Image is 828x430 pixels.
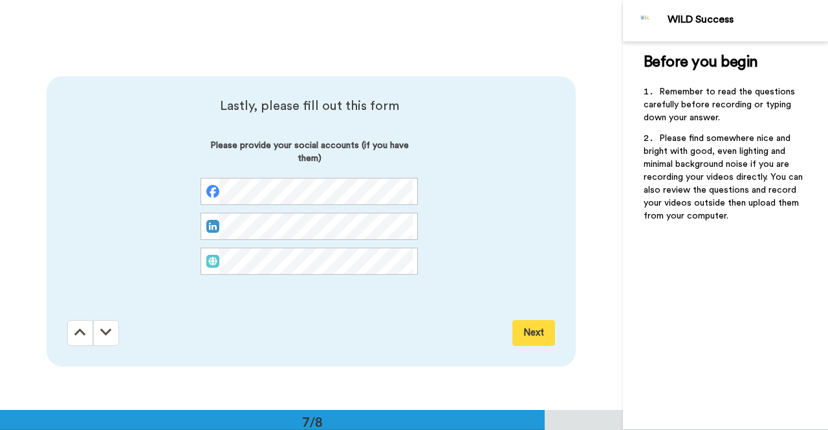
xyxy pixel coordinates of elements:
[630,5,661,36] img: Profile Image
[206,220,219,233] img: linked-in.png
[206,255,219,268] img: web.svg
[644,87,798,122] span: Remember to read the questions carefully before recording or typing down your answer.
[644,134,805,220] span: Please find somewhere nice and bright with good, even lighting and minimal background noise if yo...
[206,185,219,198] img: facebook.svg
[644,54,758,70] span: Before you begin
[668,14,827,26] div: WILD Success
[201,139,418,178] span: Please provide your social accounts (if you have them)
[67,97,551,115] span: Lastly, please fill out this form
[512,320,555,346] button: Next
